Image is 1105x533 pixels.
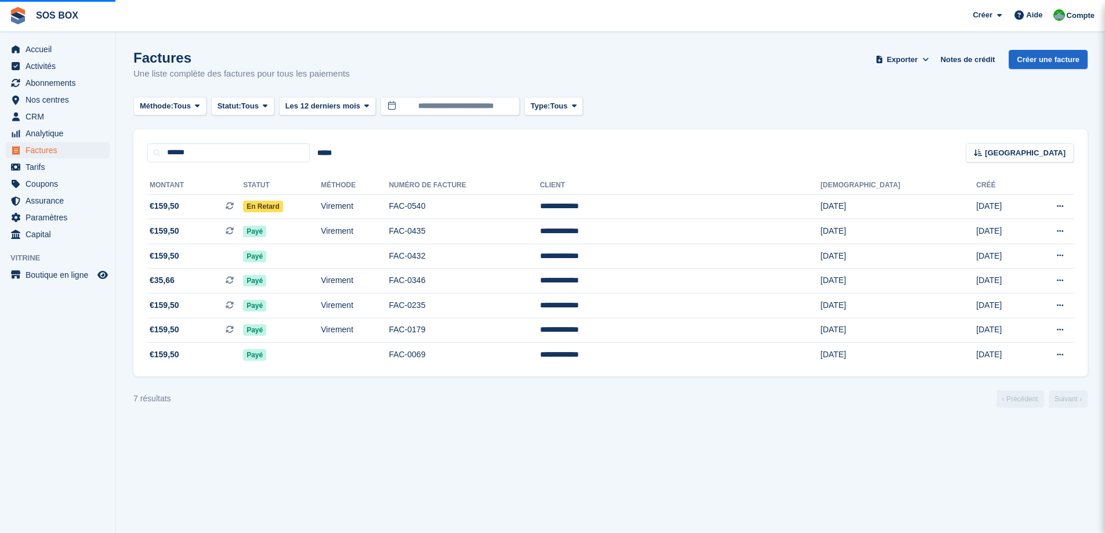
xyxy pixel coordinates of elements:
[389,194,539,219] td: FAC-0540
[243,251,266,262] span: Payé
[133,393,171,405] div: 7 résultats
[389,244,539,269] td: FAC-0432
[211,97,274,116] button: Statut: Tous
[997,390,1044,408] a: Précédent
[389,176,539,195] th: Numéro de facture
[821,293,977,318] td: [DATE]
[821,343,977,367] td: [DATE]
[26,92,95,108] span: Nos centres
[26,125,95,142] span: Analytique
[6,226,110,242] a: menu
[976,343,1026,367] td: [DATE]
[6,176,110,192] a: menu
[6,58,110,74] a: menu
[243,324,266,336] span: Payé
[821,244,977,269] td: [DATE]
[241,100,259,112] span: Tous
[6,41,110,57] a: menu
[243,226,266,237] span: Payé
[6,193,110,209] a: menu
[976,318,1026,343] td: [DATE]
[976,293,1026,318] td: [DATE]
[285,100,360,112] span: Les 12 derniers mois
[389,318,539,343] td: FAC-0179
[321,318,389,343] td: Virement
[26,108,95,125] span: CRM
[133,67,350,81] p: Une liste complète des factures pour tous les paiements
[31,6,83,25] a: SOS BOX
[821,269,977,293] td: [DATE]
[150,274,175,287] span: €35,66
[133,97,206,116] button: Méthode: Tous
[26,58,95,74] span: Activités
[150,250,179,262] span: €159,50
[26,209,95,226] span: Paramètres
[321,194,389,219] td: Virement
[218,100,241,112] span: Statut:
[389,269,539,293] td: FAC-0346
[1009,50,1088,69] a: Créer une facture
[173,100,191,112] span: Tous
[524,97,584,116] button: Type: Tous
[6,142,110,158] a: menu
[9,7,27,24] img: stora-icon-8386f47178a22dfd0bd8f6a31ec36ba5ce8667c1dd55bd0f319d3a0aa187defe.svg
[26,267,95,283] span: Boutique en ligne
[6,125,110,142] a: menu
[243,176,321,195] th: Statut
[140,100,173,112] span: Méthode:
[821,318,977,343] td: [DATE]
[150,200,179,212] span: €159,50
[26,142,95,158] span: Factures
[976,176,1026,195] th: Créé
[389,343,539,367] td: FAC-0069
[1067,10,1095,21] span: Compte
[321,219,389,244] td: Virement
[279,97,376,116] button: Les 12 derniers mois
[10,252,115,264] span: Vitrine
[873,50,931,69] button: Exporter
[1053,9,1065,21] img: Fabrice
[973,9,992,21] span: Créer
[26,193,95,209] span: Assurance
[26,75,95,91] span: Abonnements
[321,269,389,293] td: Virement
[976,194,1026,219] td: [DATE]
[389,219,539,244] td: FAC-0435
[821,194,977,219] td: [DATE]
[96,268,110,282] a: Boutique d'aperçu
[150,349,179,361] span: €159,50
[821,219,977,244] td: [DATE]
[243,275,266,287] span: Payé
[821,176,977,195] th: [DEMOGRAPHIC_DATA]
[26,226,95,242] span: Capital
[976,269,1026,293] td: [DATE]
[936,50,999,69] a: Notes de crédit
[6,75,110,91] a: menu
[1026,9,1042,21] span: Aide
[6,108,110,125] a: menu
[150,225,179,237] span: €159,50
[976,244,1026,269] td: [DATE]
[26,41,95,57] span: Accueil
[243,300,266,311] span: Payé
[550,100,567,112] span: Tous
[26,176,95,192] span: Coupons
[887,54,918,66] span: Exporter
[321,176,389,195] th: Méthode
[540,176,821,195] th: Client
[6,267,110,283] a: menu
[150,324,179,336] span: €159,50
[531,100,550,112] span: Type:
[994,390,1090,408] nav: Page
[26,159,95,175] span: Tarifs
[389,293,539,318] td: FAC-0235
[1049,390,1088,408] a: Suivant
[321,293,389,318] td: Virement
[133,50,350,66] h1: Factures
[243,349,266,361] span: Payé
[6,92,110,108] a: menu
[243,201,283,212] span: En retard
[6,159,110,175] a: menu
[985,147,1066,159] span: [GEOGRAPHIC_DATA]
[976,219,1026,244] td: [DATE]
